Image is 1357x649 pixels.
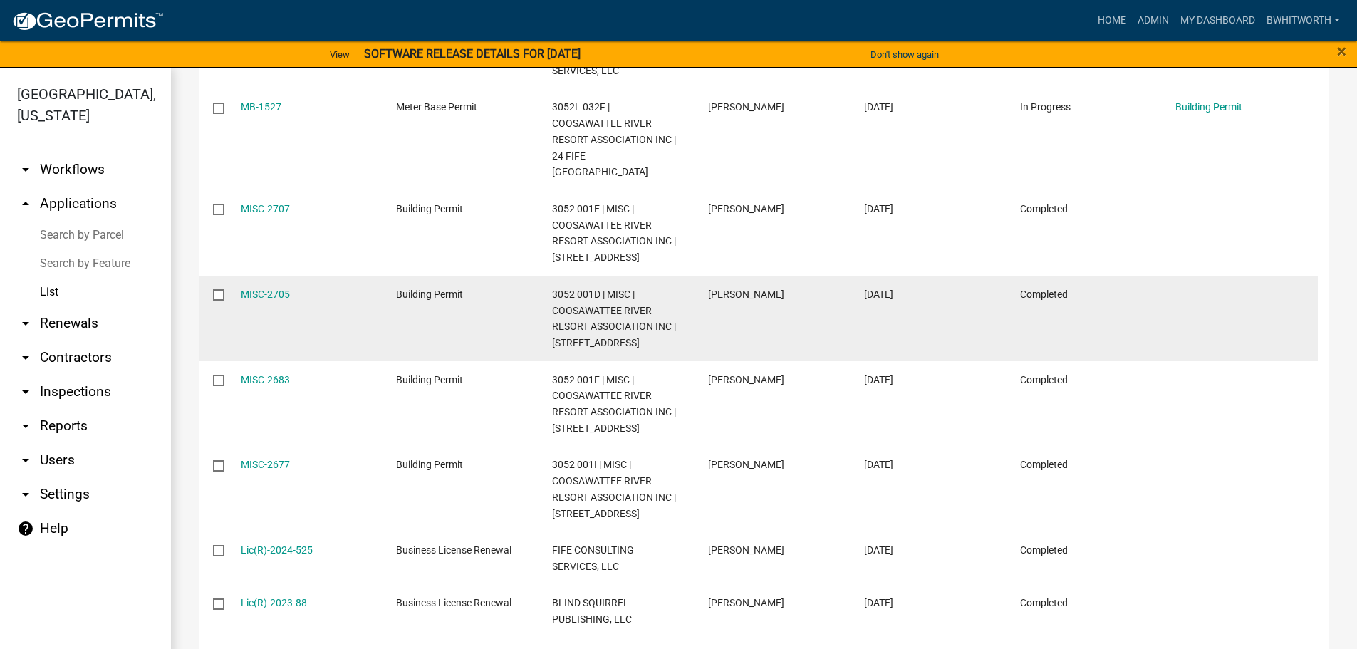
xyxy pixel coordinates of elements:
a: BWhitworth [1261,7,1346,34]
span: In Progress [1020,101,1071,113]
span: 3052 001F | MISC | COOSAWATTEE RIVER RESORT ASSOCIATION INC | 25 FIFE VILLA DR [552,374,676,434]
span: Building Permit [396,459,463,470]
span: Building Permit [396,203,463,214]
i: arrow_drop_down [17,417,34,435]
span: 09/30/2024 [864,101,893,113]
i: arrow_drop_down [17,383,34,400]
i: arrow_drop_up [17,195,34,212]
i: help [17,520,34,537]
span: Completed [1020,597,1068,608]
a: Lic(R)-2023-88 [241,597,307,608]
span: × [1337,41,1346,61]
span: FIFE CONSULTING SERVICES, LLC [552,544,634,572]
span: 3052L 032F | COOSAWATTEE RIVER RESORT ASSOCIATION INC | 24 FIFE VILLA CT [552,101,676,177]
i: arrow_drop_down [17,486,34,503]
a: MISC-2707 [241,203,290,214]
span: Business License Renewal [396,597,511,608]
i: arrow_drop_down [17,452,34,469]
span: BRYCE DEBOARD [708,374,784,385]
span: MURRAY FIFE [708,544,784,556]
span: Completed [1020,459,1068,470]
span: Completed [1020,203,1068,214]
a: MB-1527 [241,101,281,113]
span: 09/20/2024 [864,289,893,300]
span: Building Permit [396,289,463,300]
span: BRYCE DEBOARD [708,289,784,300]
a: MISC-2705 [241,289,290,300]
span: Lance Bramlett [708,101,784,113]
span: Building Permit [396,374,463,385]
span: 3052 001E | MISC | COOSAWATTEE RIVER RESORT ASSOCIATION INC | 19 FIFE VILLA DR [552,203,676,263]
span: 09/20/2024 [864,203,893,214]
i: arrow_drop_down [17,349,34,366]
span: Completed [1020,544,1068,556]
span: 3052 001D | MISC | COOSAWATTEE RIVER RESORT ASSOCIATION INC | 17 FIFE VILLA DR [552,289,676,348]
span: 12/15/2023 [864,597,893,608]
button: Close [1337,43,1346,60]
i: arrow_drop_down [17,161,34,178]
span: Meter Base Permit [396,101,477,113]
span: Murray Fife [708,597,784,608]
a: Building Permit [1175,101,1242,113]
span: Completed [1020,374,1068,385]
span: 06/17/2024 [864,544,893,556]
span: BLIND SQUIRREL PUBLISHING, LLC [552,597,632,625]
strong: SOFTWARE RELEASE DETAILS FOR [DATE] [364,47,581,61]
span: Completed [1020,289,1068,300]
span: BRYCE DEBOARD [708,459,784,470]
a: My Dashboard [1175,7,1261,34]
a: Home [1092,7,1132,34]
a: Lic(R)-2024-525 [241,544,313,556]
span: 09/16/2024 [864,374,893,385]
i: arrow_drop_down [17,315,34,332]
a: View [324,43,355,66]
button: Don't show again [865,43,945,66]
span: 09/16/2024 [864,459,893,470]
a: MISC-2677 [241,459,290,470]
span: BRYCE DEBOARD [708,203,784,214]
span: Business License Renewal [396,544,511,556]
span: 3052 001I | MISC | COOSAWATTEE RIVER RESORT ASSOCIATION INC | 63 FIFE VILLA DR [552,459,676,519]
a: MISC-2683 [241,374,290,385]
a: Admin [1132,7,1175,34]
